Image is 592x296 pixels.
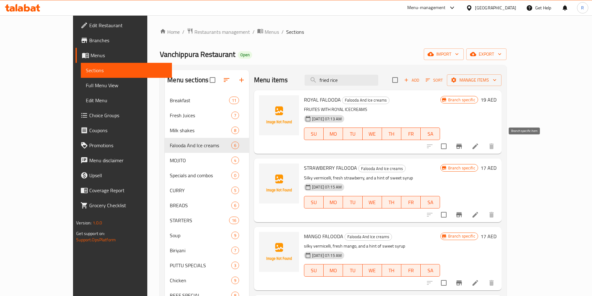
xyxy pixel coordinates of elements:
button: SA [421,196,440,208]
button: delete [484,207,499,222]
button: MO [324,264,343,277]
span: Chicken [170,277,231,284]
button: Add [402,75,422,85]
div: Soup9 [165,228,249,243]
span: [DATE] 07:13 AM [310,116,344,122]
a: Menus [76,48,172,63]
span: Choice Groups [89,112,167,119]
span: WE [365,266,379,275]
button: SU [304,196,324,208]
span: Sections [286,28,304,36]
button: TU [343,264,362,277]
span: Get support on: [76,229,105,238]
span: BREADS [170,202,231,209]
a: Branches [76,33,172,48]
div: Falooda And Ice creams [345,233,392,241]
a: Sections [81,63,172,78]
span: WE [365,129,379,138]
span: SA [423,129,438,138]
span: SU [307,198,321,207]
span: 5 [232,188,239,193]
span: Upsell [89,172,167,179]
button: WE [363,196,382,208]
span: Sections [86,67,167,74]
span: MO [326,129,340,138]
button: TH [382,264,401,277]
button: WE [363,128,382,140]
a: Restaurants management [187,28,250,36]
li: / [182,28,184,36]
span: Select to update [437,140,450,153]
span: Edit Restaurant [89,22,167,29]
button: Branch-specific-item [452,139,467,154]
span: MOJITO [170,157,231,164]
a: Upsell [76,168,172,183]
span: Menus [91,52,167,59]
span: MO [326,198,340,207]
span: Branch specific [446,233,478,239]
div: Menu-management [407,4,446,12]
span: Breakfast [170,97,229,104]
button: Manage items [447,74,501,86]
span: 11 [229,98,239,103]
span: 6 [232,203,239,208]
span: SA [423,198,438,207]
span: FR [404,198,418,207]
span: Grocery Checklist [89,202,167,209]
button: SU [304,128,324,140]
span: Menus [265,28,279,36]
span: Coupons [89,127,167,134]
button: Sort [424,75,444,85]
input: search [305,75,378,86]
span: ROYAL FALOODA [304,95,341,104]
span: 7 [232,113,239,118]
span: FR [404,266,418,275]
button: FR [401,196,421,208]
li: / [252,28,255,36]
div: Falooda And Ice creams6 [165,138,249,153]
span: FR [404,129,418,138]
button: TU [343,128,362,140]
img: ROYAL FALOODA [259,95,299,135]
span: Milk shakes [170,127,231,134]
span: [DATE] 07:15 AM [310,253,344,258]
span: Select to update [437,276,450,289]
span: Sort [426,77,443,84]
button: Add section [234,73,249,88]
h6: 19 AED [481,95,497,104]
div: [GEOGRAPHIC_DATA] [475,4,516,11]
p: FRUITES WITH ROYAL ICECREAMS [304,106,440,113]
li: / [281,28,284,36]
button: TU [343,196,362,208]
span: CURRY [170,187,231,194]
button: WE [363,264,382,277]
span: R [581,4,584,11]
span: Add [403,77,420,84]
span: Specials and combos [170,172,231,179]
a: Edit Menu [81,93,172,108]
button: export [466,48,506,60]
span: 1.0.0 [93,219,102,227]
span: Select all sections [206,73,219,87]
nav: breadcrumb [160,28,506,36]
span: PUTTU SPECIALS [170,262,231,269]
span: Edit Menu [86,97,167,104]
div: Biriyani7 [165,243,249,258]
a: Edit Restaurant [76,18,172,33]
div: Specials and combos0 [165,168,249,183]
img: MANGO FALOODA [259,232,299,272]
span: Soup [170,232,231,239]
div: items [231,202,239,209]
span: 9 [232,278,239,283]
span: Fresh Juices [170,112,231,119]
button: delete [484,275,499,290]
span: TH [384,198,399,207]
span: 0 [232,173,239,178]
span: Promotions [89,142,167,149]
a: Promotions [76,138,172,153]
span: Branches [89,37,167,44]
